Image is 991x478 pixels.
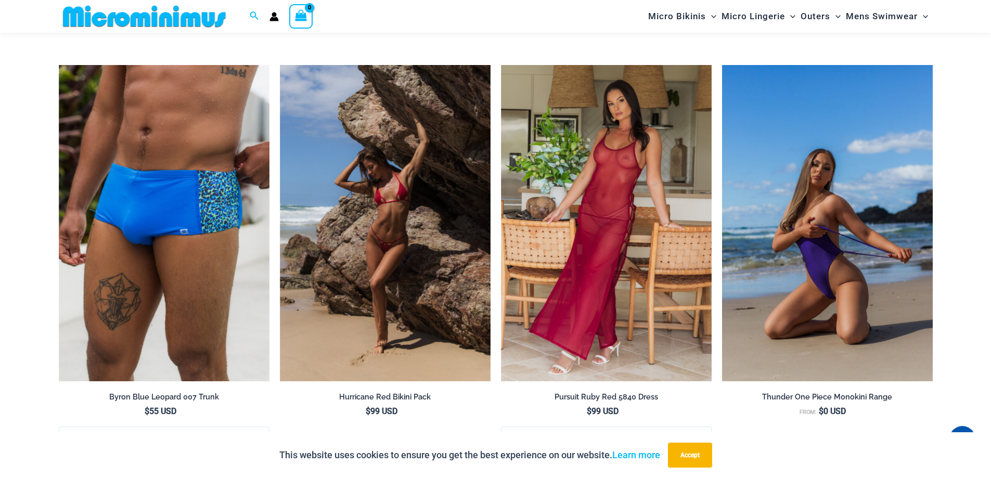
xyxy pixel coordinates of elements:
a: Thunder Burnt Red 8931 One piece 10Thunder Orient Blue 8931 One piece 10Thunder Orient Blue 8931 ... [722,65,933,381]
a: View Shopping Cart, empty [289,4,313,28]
span: Outers [801,3,830,30]
a: Thunder One Piece Monokini Range [722,392,933,406]
a: Search icon link [250,10,259,23]
span: Micro Bikinis [648,3,706,30]
a: Learn more [612,449,660,460]
span: Menu Toggle [706,3,716,30]
span: Micro Lingerie [722,3,785,30]
h2: Byron Blue Leopard 007 Trunk [59,392,269,402]
a: Pursuit Ruby Red 5840 Dress [501,392,712,406]
bdi: 99 USD [366,406,397,416]
a: Account icon link [269,12,279,21]
span: From: [800,409,816,416]
bdi: 99 USD [587,406,619,416]
img: MM SHOP LOGO FLAT [59,5,230,28]
img: Thunder Orient Blue 8931 One piece 10 [722,65,933,381]
span: Menu Toggle [918,3,928,30]
img: Byron Blue Leopard 007 Trunk 11 [59,65,269,381]
span: Menu Toggle [830,3,841,30]
span: $ [145,406,149,416]
h2: Hurricane Red Bikini Pack [280,392,491,402]
bdi: 0 USD [819,406,846,416]
span: Menu Toggle [785,3,795,30]
h2: Thunder One Piece Monokini Range [722,392,933,402]
span: $ [366,406,370,416]
a: Hurricane Red 3277 Tri Top 4277 Thong Bottom 05Hurricane Red 3277 Tri Top 4277 Thong Bottom 06Hur... [280,65,491,381]
a: Mens SwimwearMenu ToggleMenu Toggle [843,3,931,30]
a: OutersMenu ToggleMenu Toggle [798,3,843,30]
a: Micro LingerieMenu ToggleMenu Toggle [719,3,798,30]
span: $ [587,406,591,416]
button: Accept [668,443,712,468]
p: This website uses cookies to ensure you get the best experience on our website. [279,447,660,463]
nav: Site Navigation [644,2,933,31]
a: Hurricane Red Bikini Pack [280,392,491,406]
a: Pursuit Ruby Red 5840 Dress 02Pursuit Ruby Red 5840 Dress 03Pursuit Ruby Red 5840 Dress 03 [501,65,712,381]
h2: Pursuit Ruby Red 5840 Dress [501,392,712,402]
img: Pursuit Ruby Red 5840 Dress 02 [501,65,712,381]
img: Hurricane Red 3277 Tri Top 4277 Thong Bottom 05 [280,65,491,381]
a: Byron Blue Leopard 007 Trunk [59,392,269,406]
a: Byron Blue Leopard 007 Trunk 11Byron Blue Leopard 007 Trunk 12Byron Blue Leopard 007 Trunk 12 [59,65,269,381]
a: Micro BikinisMenu ToggleMenu Toggle [646,3,719,30]
bdi: 55 USD [145,406,176,416]
span: Mens Swimwear [846,3,918,30]
span: $ [819,406,823,416]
